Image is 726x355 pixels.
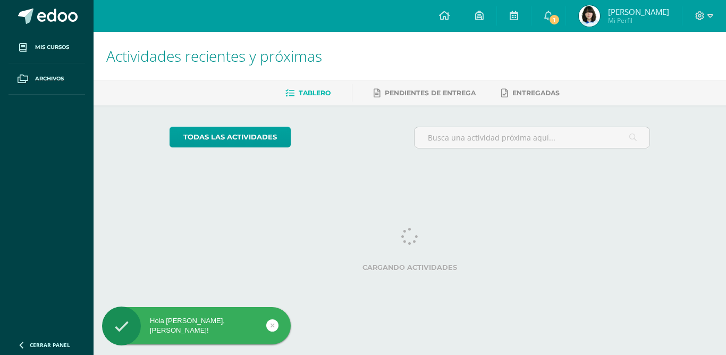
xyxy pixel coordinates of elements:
[35,75,64,83] span: Archivos
[415,127,650,148] input: Busca una actividad próxima aquí...
[285,85,331,102] a: Tablero
[106,46,322,66] span: Actividades recientes y próximas
[608,16,669,25] span: Mi Perfil
[548,14,560,26] span: 1
[374,85,476,102] a: Pendientes de entrega
[512,89,560,97] span: Entregadas
[30,341,70,349] span: Cerrar panel
[9,32,85,63] a: Mis cursos
[385,89,476,97] span: Pendientes de entrega
[170,127,291,147] a: todas las Actividades
[35,43,69,52] span: Mis cursos
[299,89,331,97] span: Tablero
[501,85,560,102] a: Entregadas
[170,263,651,271] label: Cargando actividades
[608,6,669,17] span: [PERSON_NAME]
[9,63,85,95] a: Archivos
[102,316,291,335] div: Hola [PERSON_NAME], [PERSON_NAME]!
[579,5,600,27] img: 85f2319daaae6e90c527d05773d1248b.png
